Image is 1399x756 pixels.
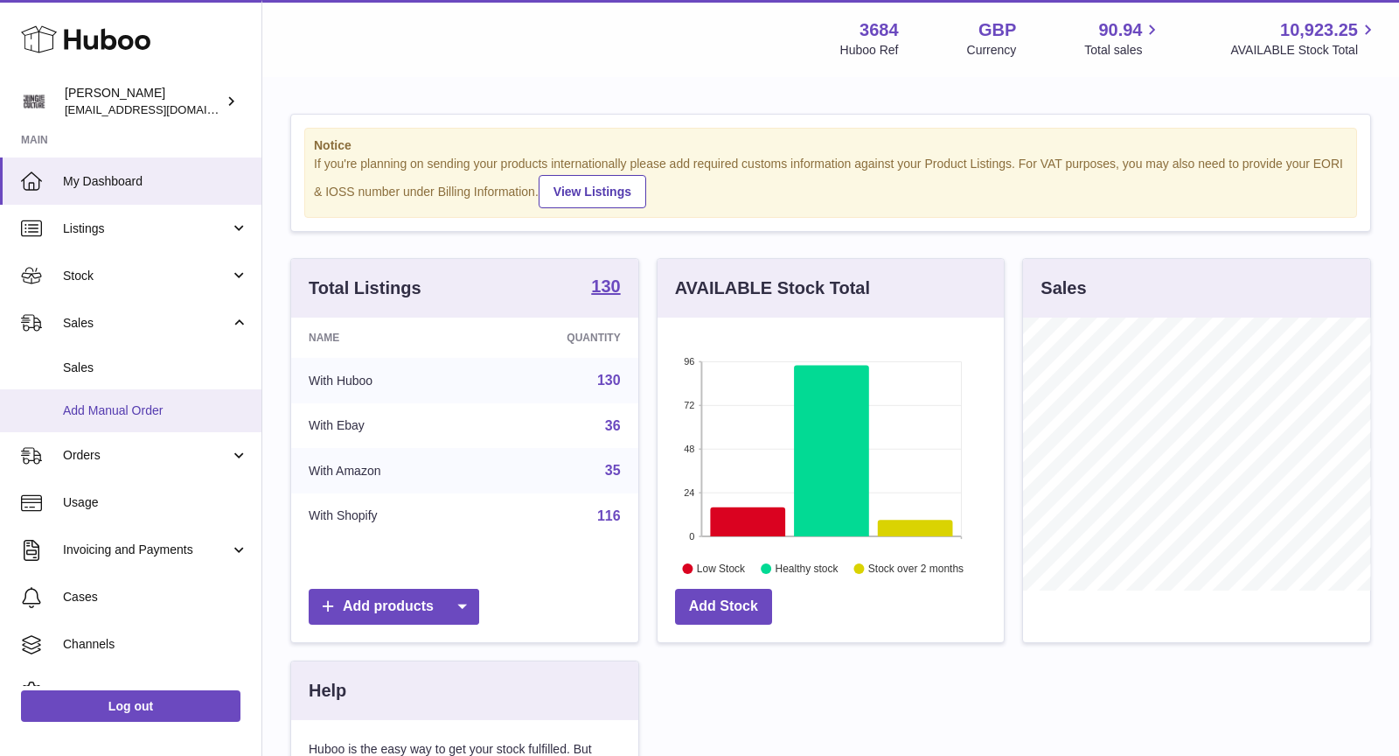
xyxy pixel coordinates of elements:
td: With Ebay [291,403,481,449]
a: 10,923.25 AVAILABLE Stock Total [1230,18,1378,59]
div: Currency [967,42,1017,59]
a: Log out [21,690,240,722]
a: Add Stock [675,589,772,625]
td: With Shopify [291,493,481,539]
text: 96 [684,356,694,367]
text: 0 [689,531,694,542]
span: Orders [63,447,230,464]
strong: 130 [591,277,620,295]
td: With Amazon [291,448,481,493]
div: If you're planning on sending your products internationally please add required customs informati... [314,156,1347,208]
text: 24 [684,487,694,498]
a: 130 [591,277,620,298]
text: Stock over 2 months [868,563,964,575]
span: Sales [63,315,230,332]
span: Add Manual Order [63,402,248,419]
a: 35 [605,463,621,478]
th: Name [291,318,481,358]
text: 72 [684,400,694,410]
span: Channels [63,636,248,653]
span: [EMAIL_ADDRESS][DOMAIN_NAME] [65,102,257,116]
div: Huboo Ref [840,42,899,59]
a: 90.94 Total sales [1084,18,1162,59]
text: Healthy stock [775,563,839,575]
strong: GBP [978,18,1016,42]
span: Listings [63,220,230,237]
text: 48 [684,444,694,454]
strong: Notice [314,137,1347,154]
text: Low Stock [697,563,746,575]
strong: 3684 [860,18,899,42]
a: 116 [597,508,621,523]
img: theinternationalventure@gmail.com [21,88,47,115]
td: With Huboo [291,358,481,403]
span: AVAILABLE Stock Total [1230,42,1378,59]
th: Quantity [481,318,638,358]
h3: AVAILABLE Stock Total [675,276,870,300]
div: [PERSON_NAME] [65,85,222,118]
span: Invoicing and Payments [63,542,230,558]
span: Cases [63,589,248,605]
span: Total sales [1084,42,1162,59]
span: My Dashboard [63,173,248,190]
span: Stock [63,268,230,284]
h3: Total Listings [309,276,421,300]
a: Add products [309,589,479,625]
span: Settings [63,683,248,700]
span: Usage [63,494,248,511]
span: 90.94 [1098,18,1142,42]
span: 10,923.25 [1280,18,1358,42]
h3: Sales [1041,276,1086,300]
span: Sales [63,360,248,376]
a: 36 [605,418,621,433]
h3: Help [309,679,346,703]
a: 130 [597,373,621,388]
a: View Listings [539,175,646,208]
